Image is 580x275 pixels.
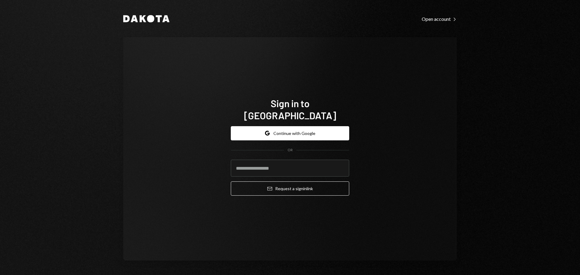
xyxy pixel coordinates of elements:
[422,16,457,22] div: Open account
[231,126,349,140] button: Continue with Google
[288,148,293,153] div: OR
[231,97,349,121] h1: Sign in to [GEOGRAPHIC_DATA]
[231,181,349,196] button: Request a signinlink
[422,15,457,22] a: Open account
